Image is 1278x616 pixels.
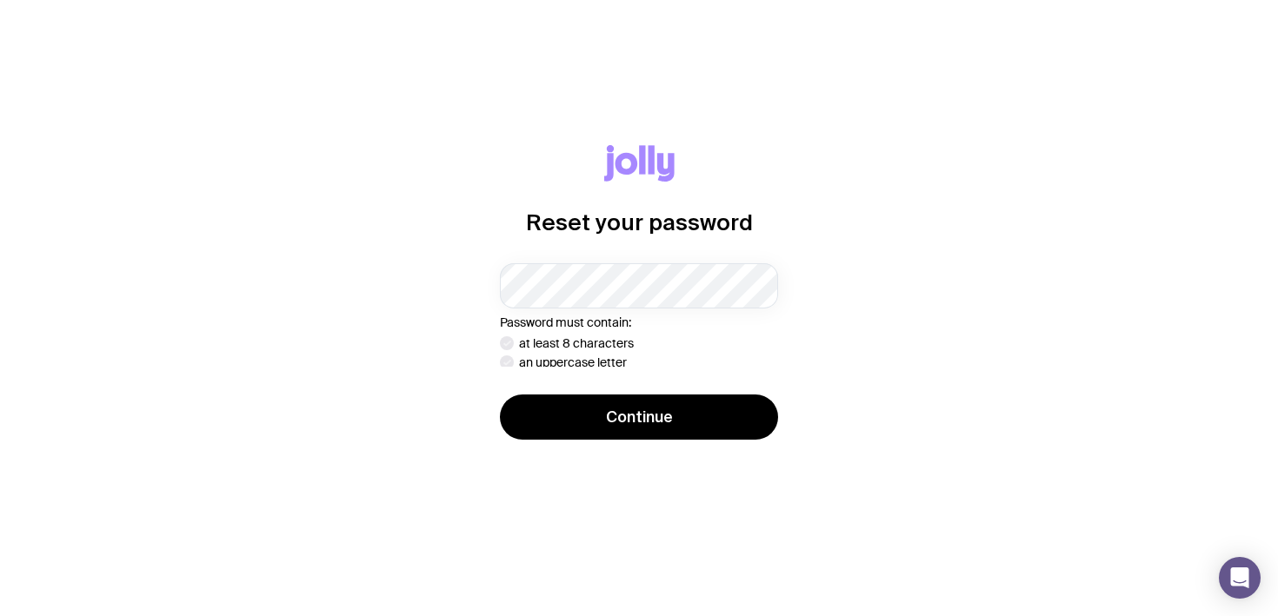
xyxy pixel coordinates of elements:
button: Continue [500,394,778,440]
p: an uppercase letter [519,355,627,369]
div: Open Intercom Messenger [1219,557,1261,599]
h1: Reset your password [526,209,753,235]
p: at least 8 characters [519,336,634,350]
span: Continue [606,407,673,427]
p: Password must contain: [500,315,778,329]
